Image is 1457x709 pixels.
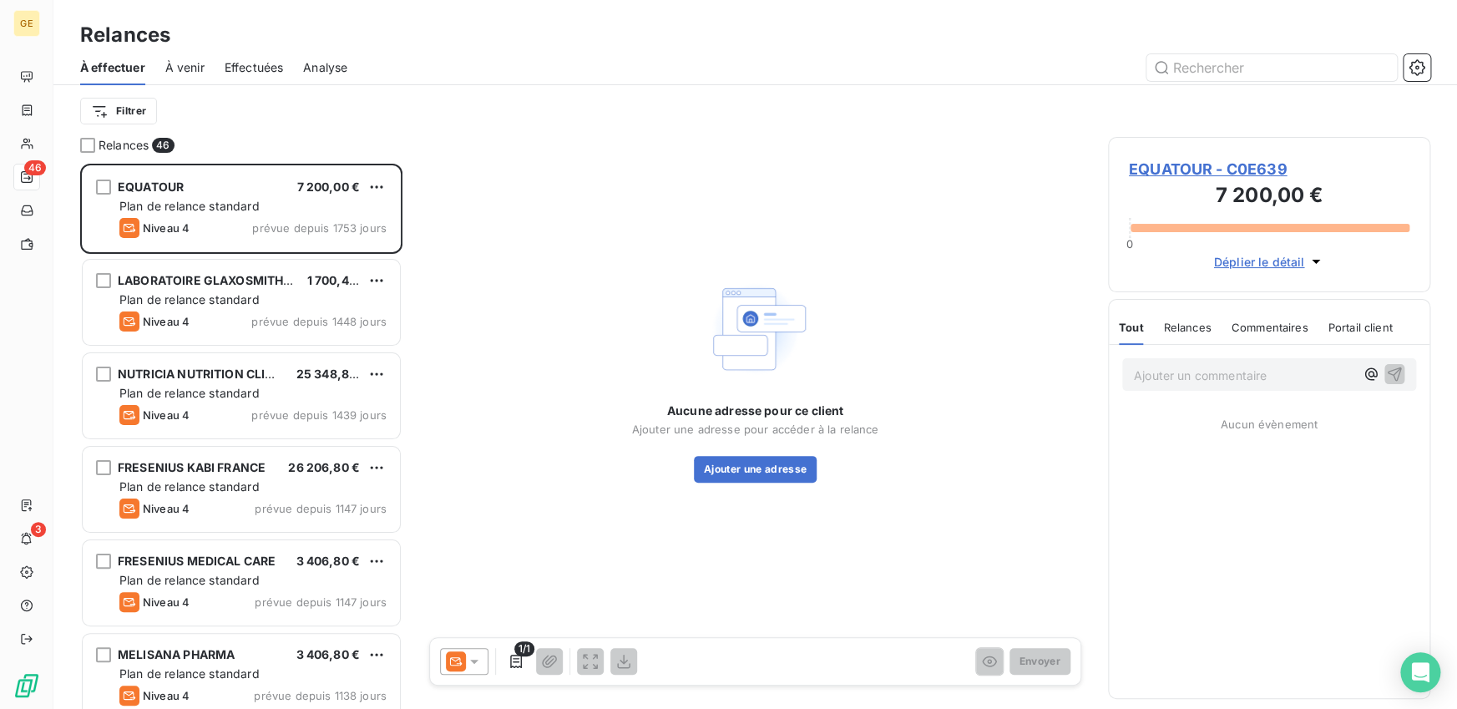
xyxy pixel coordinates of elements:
span: 3 [31,522,46,537]
span: Relances [99,137,149,154]
div: Open Intercom Messenger [1400,652,1440,692]
span: À venir [165,59,205,76]
span: EQUATOUR - C0E639 [1129,158,1409,180]
span: Effectuées [225,59,284,76]
a: 46 [13,164,39,190]
span: Plan de relance standard [119,479,260,494]
span: prévue depuis 1448 jours [251,315,387,328]
span: 46 [24,160,46,175]
input: Rechercher [1146,54,1397,81]
span: Aucun évènement [1221,418,1318,431]
span: EQUATOUR [118,180,184,194]
button: Ajouter une adresse [694,456,817,483]
span: MELISANA PHARMA [118,647,235,661]
span: 25 348,80 € [296,367,368,381]
span: Plan de relance standard [119,292,260,306]
h3: 7 200,00 € [1129,180,1409,214]
span: prévue depuis 1147 jours [255,595,387,609]
span: prévue depuis 1138 jours [254,689,387,702]
span: Analyse [303,59,347,76]
span: 1 700,40 € [307,273,368,287]
span: Niveau 4 [143,502,190,515]
span: 3 406,80 € [296,554,361,568]
span: Niveau 4 [143,315,190,328]
span: 7 200,00 € [297,180,361,194]
span: prévue depuis 1753 jours [252,221,387,235]
span: Niveau 4 [143,408,190,422]
div: GE [13,10,40,37]
span: Commentaires [1232,321,1308,334]
div: grid [80,164,402,709]
span: 0 [1126,237,1133,251]
img: Logo LeanPay [13,672,40,699]
button: Déplier le détail [1209,252,1330,271]
span: LABORATOIRE GLAXOSMITHKLINE [118,273,319,287]
span: FRESENIUS MEDICAL CARE [118,554,276,568]
h3: Relances [80,20,170,50]
span: Déplier le détail [1214,253,1305,271]
span: 3 406,80 € [296,647,361,661]
button: Filtrer [80,98,157,124]
span: Niveau 4 [143,595,190,609]
span: 46 [152,138,174,153]
span: 26 206,80 € [288,460,360,474]
span: Niveau 4 [143,689,190,702]
span: Aucune adresse pour ce client [667,403,843,419]
span: Plan de relance standard [119,573,260,587]
span: Plan de relance standard [119,199,260,213]
span: NUTRICIA NUTRITION CLINIQUE [118,367,303,381]
span: 1/1 [514,641,534,656]
img: Empty state [702,276,809,382]
span: Relances [1163,321,1211,334]
span: Portail client [1328,321,1392,334]
span: prévue depuis 1439 jours [251,408,387,422]
span: À effectuer [80,59,145,76]
span: Niveau 4 [143,221,190,235]
span: Plan de relance standard [119,386,260,400]
span: Plan de relance standard [119,666,260,681]
span: Tout [1119,321,1144,334]
button: Envoyer [1009,648,1070,675]
span: FRESENIUS KABI FRANCE [118,460,266,474]
span: prévue depuis 1147 jours [255,502,387,515]
span: Ajouter une adresse pour accéder à la relance [632,423,879,436]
